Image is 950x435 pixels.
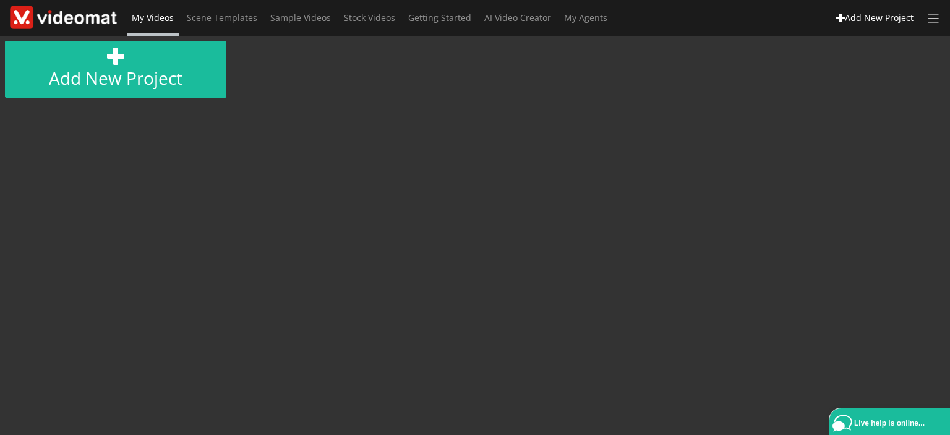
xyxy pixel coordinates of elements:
a: Add new project [5,41,226,98]
a: Live help is online... [832,411,950,435]
a: Add New Project [830,7,919,28]
span: AI Video Creator [484,12,551,24]
span: My Videos [132,12,174,24]
img: Theme-Logo [10,6,117,28]
span: Sample Videos [270,12,331,24]
span: Add New Project [845,12,914,24]
span: Live help is online... [854,419,925,428]
span: My Agents [564,12,607,24]
span: Scene Templates [187,12,257,24]
span: Stock Videos [344,12,395,24]
span: Getting Started [408,12,471,24]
